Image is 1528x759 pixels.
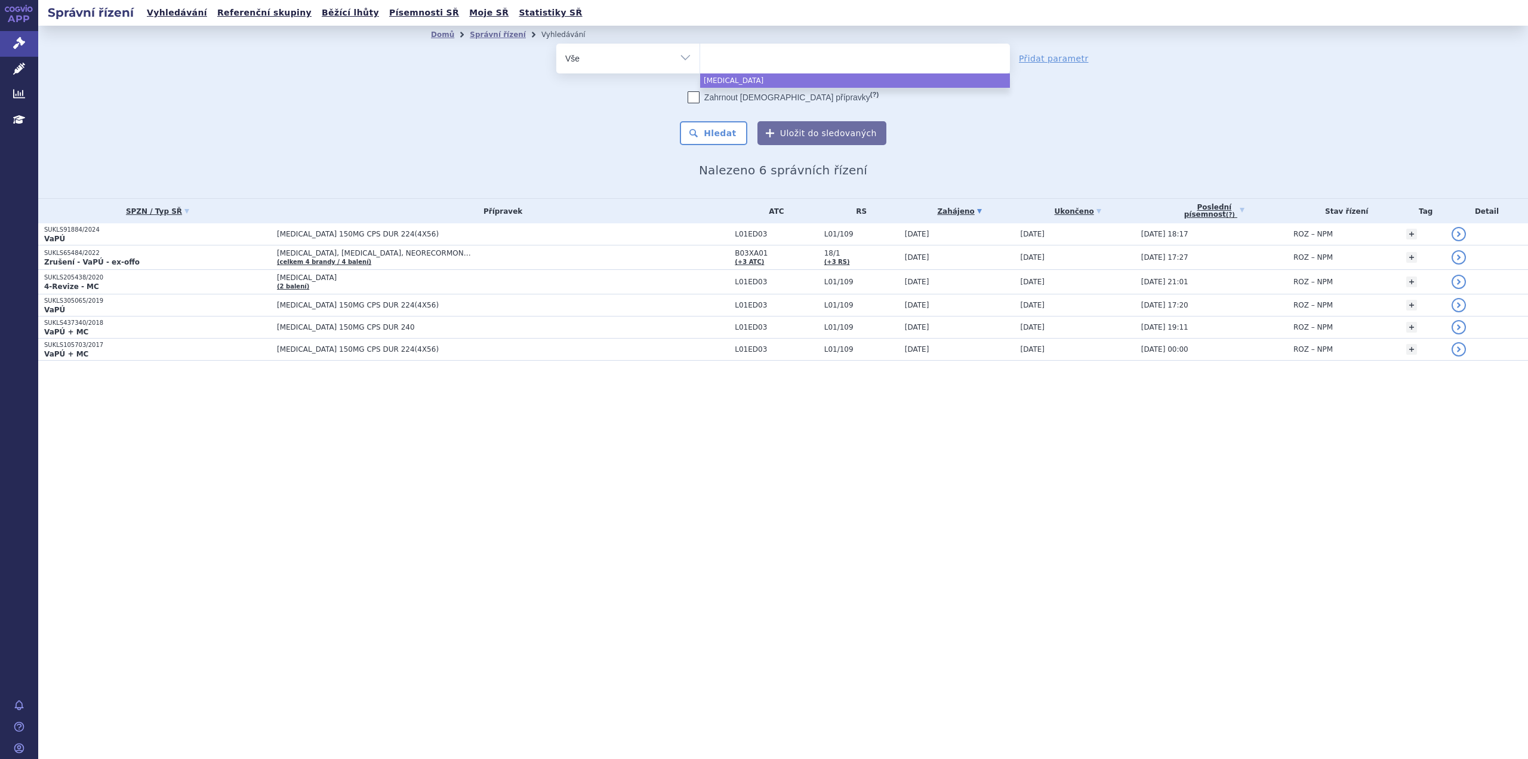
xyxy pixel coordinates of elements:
[735,278,818,286] span: L01ED03
[905,203,1015,220] a: Zahájeno
[44,282,99,291] strong: 4-Revize - MC
[38,4,143,21] h2: Správní řízení
[1287,199,1400,223] th: Stav řízení
[1141,323,1188,331] span: [DATE] 19:11
[277,274,575,282] span: [MEDICAL_DATA]
[824,301,899,309] span: L01/109
[735,259,764,265] a: (+3 ATC)
[1406,344,1417,355] a: +
[214,5,315,21] a: Referenční skupiny
[386,5,463,21] a: Písemnosti SŘ
[1406,300,1417,311] a: +
[1293,278,1333,286] span: ROZ – NPM
[680,121,747,145] button: Hledat
[1446,199,1528,223] th: Detail
[277,301,575,309] span: [MEDICAL_DATA] 150MG CPS DUR 224(4X56)
[318,5,383,21] a: Běžící lhůty
[44,203,271,220] a: SPZN / Typ SŘ
[1406,229,1417,239] a: +
[1452,298,1466,312] a: detail
[824,323,899,331] span: L01/109
[44,328,88,336] strong: VaPÚ + MC
[729,199,818,223] th: ATC
[905,253,929,262] span: [DATE]
[1400,199,1446,223] th: Tag
[1452,250,1466,265] a: detail
[277,323,575,331] span: [MEDICAL_DATA] 150MG CPS DUR 240
[431,30,454,39] a: Domů
[1141,278,1188,286] span: [DATE] 21:01
[1452,275,1466,289] a: detail
[277,249,575,257] span: [MEDICAL_DATA], [MEDICAL_DATA], NEORECORMON…
[1406,322,1417,333] a: +
[44,306,65,314] strong: VaPÚ
[700,73,1010,88] li: [MEDICAL_DATA]
[1020,323,1045,331] span: [DATE]
[1020,278,1045,286] span: [DATE]
[541,26,601,44] li: Vyhledávání
[757,121,886,145] button: Uložit do sledovaných
[1020,345,1045,354] span: [DATE]
[1293,301,1333,309] span: ROZ – NPM
[735,230,818,238] span: L01ED03
[44,350,88,358] strong: VaPÚ + MC
[824,249,899,257] span: 18/1
[1020,230,1045,238] span: [DATE]
[1141,345,1188,354] span: [DATE] 00:00
[905,323,929,331] span: [DATE]
[1141,253,1188,262] span: [DATE] 17:27
[735,323,818,331] span: L01ED03
[818,199,899,223] th: RS
[1293,345,1333,354] span: ROZ – NPM
[870,91,879,99] abbr: (?)
[44,249,271,257] p: SUKLS65484/2022
[1141,301,1188,309] span: [DATE] 17:20
[1293,253,1333,262] span: ROZ – NPM
[1141,199,1287,223] a: Poslednípísemnost(?)
[1452,320,1466,334] a: detail
[1020,253,1045,262] span: [DATE]
[735,301,818,309] span: L01ED03
[277,230,575,238] span: [MEDICAL_DATA] 150MG CPS DUR 224(4X56)
[905,278,929,286] span: [DATE]
[735,249,818,257] span: B03XA01
[44,258,140,266] strong: Zrušení - VaPÚ - ex-offo
[44,226,271,234] p: SUKLS91884/2024
[1293,230,1333,238] span: ROZ – NPM
[1226,211,1235,219] abbr: (?)
[824,345,899,354] span: L01/109
[905,301,929,309] span: [DATE]
[1141,230,1188,238] span: [DATE] 18:17
[824,230,899,238] span: L01/109
[1452,342,1466,357] a: detail
[905,230,929,238] span: [DATE]
[824,259,850,265] a: (+3 RS)
[1019,53,1089,64] a: Přidat parametr
[1406,252,1417,263] a: +
[277,259,371,265] a: (celkem 4 brandy / 4 balení)
[1452,227,1466,241] a: detail
[470,30,526,39] a: Správní řízení
[277,283,309,290] a: (2 balení)
[44,319,271,327] p: SUKLS437340/2018
[1293,323,1333,331] span: ROZ – NPM
[688,91,879,103] label: Zahrnout [DEMOGRAPHIC_DATA] přípravky
[1020,203,1135,220] a: Ukončeno
[44,341,271,349] p: SUKLS105703/2017
[905,345,929,354] span: [DATE]
[271,199,729,223] th: Přípravek
[699,163,867,177] span: Nalezeno 6 správních řízení
[143,5,211,21] a: Vyhledávání
[44,297,271,305] p: SUKLS305065/2019
[1020,301,1045,309] span: [DATE]
[824,278,899,286] span: L01/109
[735,345,818,354] span: L01ED03
[277,345,575,354] span: [MEDICAL_DATA] 150MG CPS DUR 224(4X56)
[466,5,512,21] a: Moje SŘ
[1406,276,1417,287] a: +
[44,274,271,282] p: SUKLS205438/2020
[44,235,65,243] strong: VaPÚ
[515,5,586,21] a: Statistiky SŘ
